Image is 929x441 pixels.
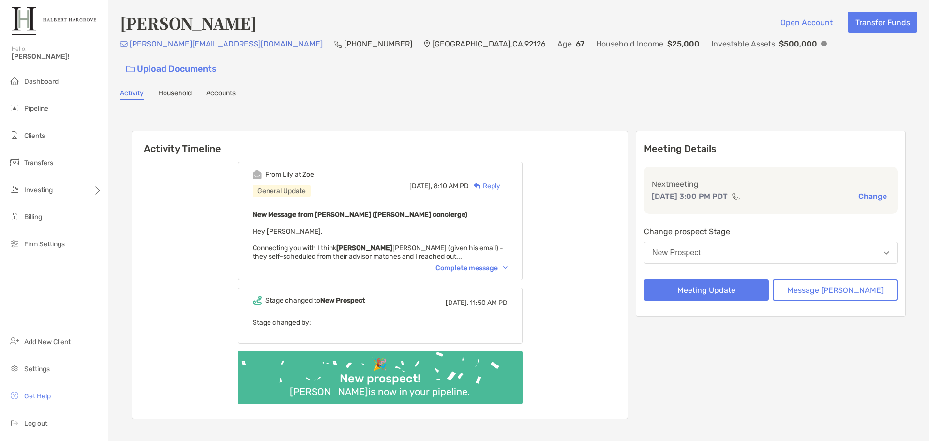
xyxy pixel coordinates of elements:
a: Household [158,89,192,100]
span: Clients [24,132,45,140]
span: Log out [24,419,47,427]
span: 8:10 AM PD [434,182,469,190]
img: billing icon [9,211,20,222]
img: settings icon [9,363,20,374]
img: button icon [126,66,135,73]
div: Stage changed to [265,296,365,304]
p: Meeting Details [644,143,898,155]
p: $25,000 [667,38,700,50]
img: Event icon [253,170,262,179]
span: Hey [PERSON_NAME], Connecting you with I think [PERSON_NAME] (given his email) - they self-schedu... [253,228,503,260]
span: [PERSON_NAME]! [12,52,102,61]
span: Get Help [24,392,51,400]
img: investing icon [9,183,20,195]
b: New Message from [PERSON_NAME] ([PERSON_NAME] concierge) [253,211,467,219]
h6: Activity Timeline [132,131,628,154]
span: Settings [24,365,50,373]
img: dashboard icon [9,75,20,87]
p: [PHONE_NUMBER] [344,38,412,50]
p: Stage changed by: [253,317,508,329]
p: Age [557,38,572,50]
img: communication type [732,193,740,200]
a: Upload Documents [120,59,223,79]
a: Accounts [206,89,236,100]
p: Next meeting [652,178,890,190]
img: Location Icon [424,40,430,48]
span: Transfers [24,159,53,167]
img: Event icon [253,296,262,305]
div: [PERSON_NAME] is now in your pipeline. [286,386,474,397]
img: transfers icon [9,156,20,168]
div: From Lily at Zoe [265,170,314,179]
span: [DATE], [446,299,468,307]
img: Phone Icon [334,40,342,48]
img: pipeline icon [9,102,20,114]
button: Transfer Funds [848,12,917,33]
button: Meeting Update [644,279,769,301]
img: firm-settings icon [9,238,20,249]
div: New prospect! [336,372,424,386]
p: Investable Assets [711,38,775,50]
span: Add New Client [24,338,71,346]
button: New Prospect [644,242,898,264]
div: New Prospect [652,248,701,257]
img: get-help icon [9,390,20,401]
span: Investing [24,186,53,194]
span: Billing [24,213,42,221]
p: [PERSON_NAME][EMAIL_ADDRESS][DOMAIN_NAME] [130,38,323,50]
span: Firm Settings [24,240,65,248]
span: 11:50 AM PD [470,299,508,307]
img: Open dropdown arrow [884,251,889,255]
div: 🎉 [369,358,391,372]
img: Info Icon [821,41,827,46]
h4: [PERSON_NAME] [120,12,256,34]
b: New Prospect [320,296,365,304]
img: add_new_client icon [9,335,20,347]
div: Reply [469,181,500,191]
div: Complete message [435,264,508,272]
img: Zoe Logo [12,4,96,39]
p: 67 [576,38,584,50]
img: Reply icon [474,183,481,189]
p: [GEOGRAPHIC_DATA] , CA , 92126 [432,38,546,50]
p: $500,000 [779,38,817,50]
span: Pipeline [24,105,48,113]
p: Household Income [596,38,663,50]
p: Change prospect Stage [644,226,898,238]
img: Email Icon [120,41,128,47]
span: [DATE], [409,182,432,190]
img: clients icon [9,129,20,141]
p: [DATE] 3:00 PM PDT [652,190,728,202]
img: Chevron icon [503,266,508,269]
a: Activity [120,89,144,100]
button: Change [855,191,890,201]
button: Open Account [773,12,840,33]
span: Dashboard [24,77,59,86]
button: Message [PERSON_NAME] [773,279,898,301]
div: General Update [253,185,311,197]
img: logout icon [9,417,20,428]
img: Confetti [238,351,523,396]
strong: [PERSON_NAME] [336,244,392,252]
